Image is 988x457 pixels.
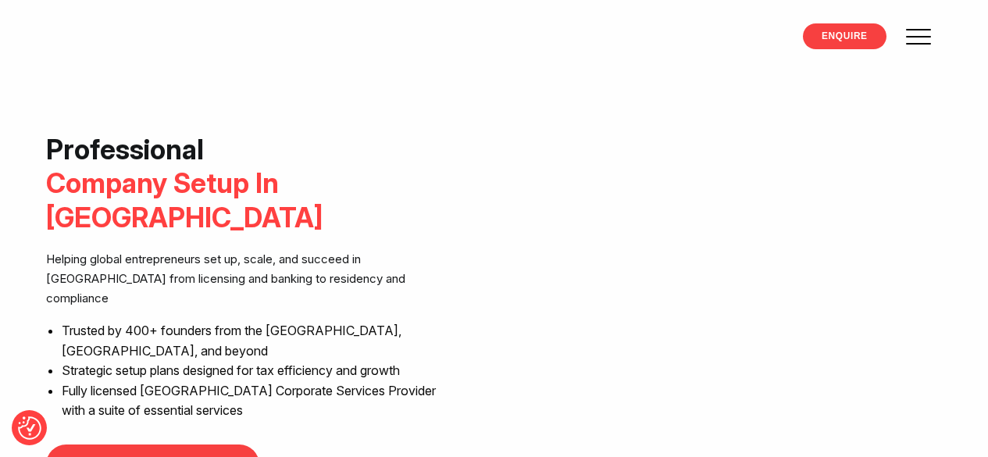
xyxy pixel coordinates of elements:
a: ENQUIRE [803,23,886,49]
iframe: <br /> [483,133,925,381]
h1: Professional [46,133,459,234]
p: Helping global entrepreneurs set up, scale, and succeed in [GEOGRAPHIC_DATA] from licensing and b... [46,250,459,309]
li: Fully licensed [GEOGRAPHIC_DATA] Corporate Services Provider with a suite of essential services [62,381,459,421]
img: Revisit consent button [18,416,41,440]
img: svg+xml;nitro-empty-id=MTYxOjExNQ==-1;base64,PHN2ZyB2aWV3Qm94PSIwIDAgNzU4IDI1MSIgd2lkdGg9Ijc1OCIg... [46,21,163,60]
span: Company Setup In [GEOGRAPHIC_DATA] [46,166,323,233]
li: Strategic setup plans designed for tax efficiency and growth [62,361,459,381]
li: Trusted by 400+ founders from the [GEOGRAPHIC_DATA], [GEOGRAPHIC_DATA], and beyond [62,321,459,361]
button: Consent Preferences [18,416,41,440]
